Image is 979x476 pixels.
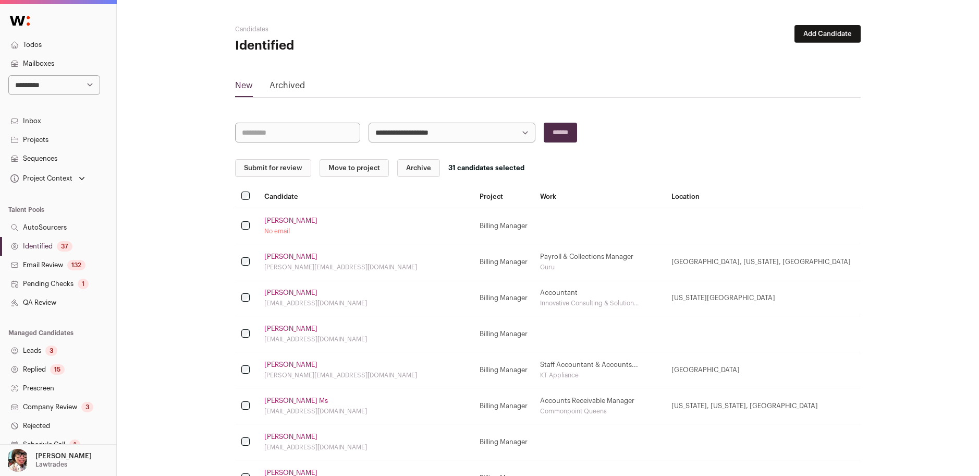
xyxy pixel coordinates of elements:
[665,185,857,208] th: Location
[857,185,915,208] th: Added
[78,279,89,289] div: 1
[540,407,659,415] div: Commonpoint Queens
[534,185,665,208] th: Work
[264,443,467,451] div: [EMAIL_ADDRESS][DOMAIN_NAME]
[81,402,93,412] div: 3
[4,10,35,31] img: Wellfound
[8,174,72,183] div: Project Context
[665,244,857,280] td: [GEOGRAPHIC_DATA], [US_STATE], [GEOGRAPHIC_DATA]
[540,263,659,271] div: Guru
[534,280,665,316] td: Accountant
[4,449,94,472] button: Open dropdown
[8,171,87,186] button: Open dropdown
[473,280,534,316] td: Billing Manager
[473,388,534,424] td: Billing Manager
[794,25,861,43] button: Add Candidate
[473,244,534,280] td: Billing Manager
[264,361,317,369] a: [PERSON_NAME]
[473,352,534,388] td: Billing Manager
[270,79,305,96] a: Archived
[473,208,534,244] td: Billing Manager
[264,217,317,225] a: [PERSON_NAME]
[264,253,317,261] a: [PERSON_NAME]
[665,352,857,388] td: [GEOGRAPHIC_DATA]
[320,159,389,177] button: Move to project
[258,185,473,208] th: Candidate
[264,299,467,307] div: [EMAIL_ADDRESS][DOMAIN_NAME]
[45,346,57,356] div: 3
[264,433,317,441] a: [PERSON_NAME]
[264,335,467,343] div: [EMAIL_ADDRESS][DOMAIN_NAME]
[540,371,659,379] div: KT Appliance
[69,439,80,450] div: 1
[67,260,85,270] div: 132
[35,460,67,469] p: Lawtrades
[534,244,665,280] td: Payroll & Collections Manager
[235,79,253,96] a: New
[540,299,659,307] div: Innovative Consulting & Solution...
[50,364,65,375] div: 15
[665,388,857,424] td: [US_STATE], [US_STATE], [GEOGRAPHIC_DATA]
[397,159,440,177] button: Archive
[35,452,92,460] p: [PERSON_NAME]
[534,388,665,424] td: Accounts Receivable Manager
[264,371,467,379] div: [PERSON_NAME][EMAIL_ADDRESS][DOMAIN_NAME]
[264,325,317,333] a: [PERSON_NAME]
[665,280,857,316] td: [US_STATE][GEOGRAPHIC_DATA]
[473,316,534,352] td: Billing Manager
[235,25,444,33] h2: Candidates
[235,159,311,177] button: Submit for review
[6,449,29,472] img: 14759586-medium_jpg
[473,185,534,208] th: Project
[235,38,444,54] h1: Identified
[264,397,328,405] a: [PERSON_NAME] Ms
[264,227,467,235] div: No email
[57,241,72,252] div: 37
[448,164,524,172] div: 31 candidates selected
[534,352,665,388] td: Staff Accountant & Accounts...
[264,289,317,297] a: [PERSON_NAME]
[264,263,467,271] div: [PERSON_NAME][EMAIL_ADDRESS][DOMAIN_NAME]
[473,424,534,460] td: Billing Manager
[264,407,467,415] div: [EMAIL_ADDRESS][DOMAIN_NAME]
